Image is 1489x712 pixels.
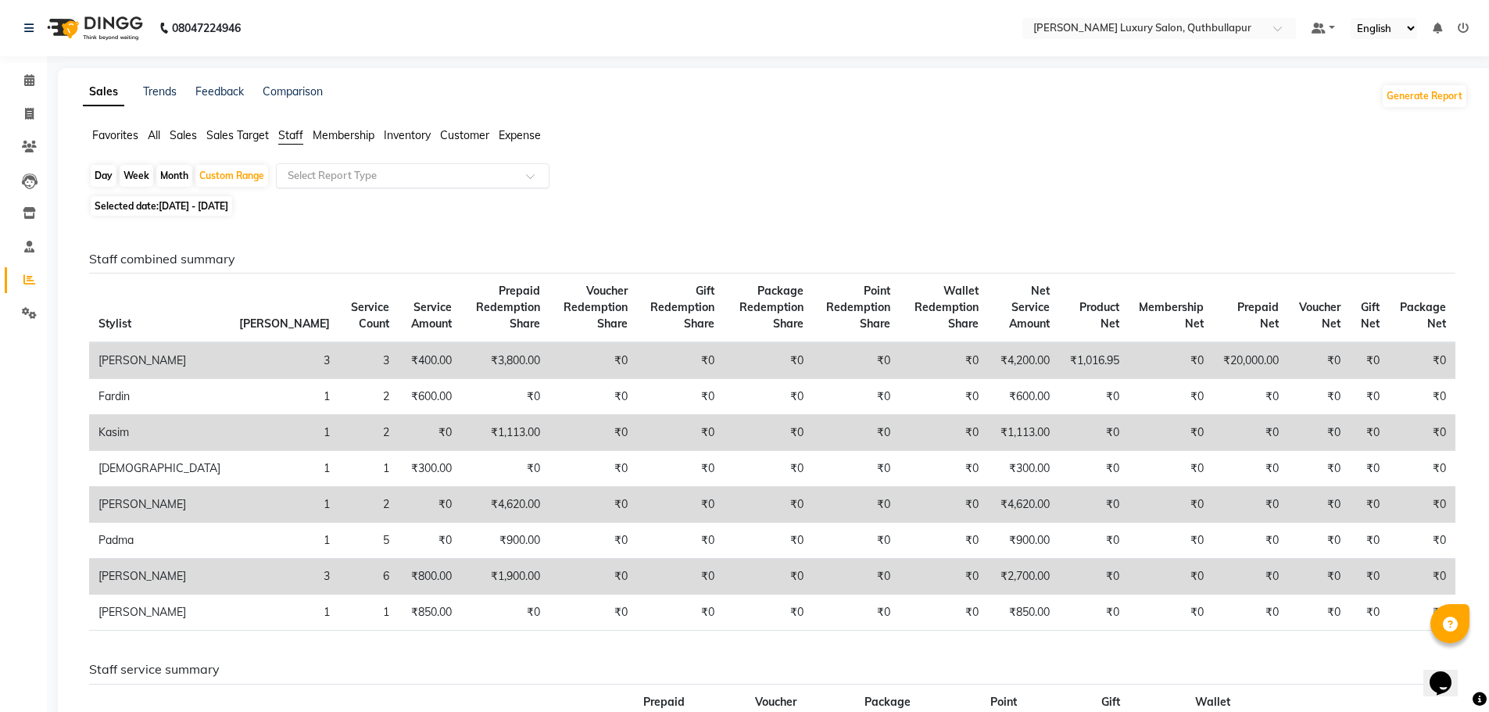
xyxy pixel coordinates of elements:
td: ₹0 [1213,415,1288,451]
h6: Staff combined summary [89,252,1455,267]
td: ₹0 [900,523,987,559]
td: 1 [230,595,339,631]
td: ₹0 [1389,595,1455,631]
span: Point Redemption Share [826,284,890,331]
td: ₹800.00 [399,559,461,595]
span: Service Amount [411,300,452,331]
td: ₹0 [637,415,724,451]
td: ₹0 [813,523,900,559]
td: ₹0 [813,379,900,415]
td: Kasim [89,415,230,451]
td: ₹0 [1389,342,1455,379]
td: ₹0 [1213,379,1288,415]
td: ₹0 [1213,487,1288,523]
td: ₹300.00 [988,451,1060,487]
td: [DEMOGRAPHIC_DATA] [89,451,230,487]
span: Staff [278,128,303,142]
td: ₹0 [724,559,812,595]
span: Product Net [1079,300,1119,331]
td: ₹0 [549,342,638,379]
span: [PERSON_NAME] [239,317,330,331]
td: ₹0 [1059,559,1128,595]
td: ₹0 [1213,451,1288,487]
td: ₹4,200.00 [988,342,1060,379]
span: Prepaid Redemption Share [476,284,540,331]
td: 5 [339,523,399,559]
span: [DATE] - [DATE] [159,200,228,212]
td: ₹0 [1389,523,1455,559]
b: 08047224946 [172,6,241,50]
span: Customer [440,128,489,142]
td: ₹0 [1288,523,1350,559]
td: ₹0 [900,595,987,631]
span: Favorites [92,128,138,142]
span: Gift Redemption Share [650,284,714,331]
td: ₹0 [1129,342,1214,379]
div: Custom Range [195,165,268,187]
td: ₹0 [1059,379,1128,415]
td: 1 [339,451,399,487]
td: ₹20,000.00 [1213,342,1288,379]
td: 1 [230,379,339,415]
td: ₹0 [637,595,724,631]
span: Prepaid Net [1237,300,1279,331]
td: ₹0 [1389,487,1455,523]
td: ₹0 [461,379,549,415]
td: ₹0 [724,342,812,379]
td: ₹0 [1288,559,1350,595]
td: ₹0 [1288,451,1350,487]
td: ₹0 [1059,523,1128,559]
td: ₹0 [1213,523,1288,559]
td: ₹0 [900,451,987,487]
td: 6 [339,559,399,595]
td: ₹0 [549,451,638,487]
span: Net Service Amount [1009,284,1050,331]
td: ₹900.00 [988,523,1060,559]
td: ₹0 [549,595,638,631]
td: ₹0 [724,451,812,487]
td: ₹0 [637,379,724,415]
td: ₹3,800.00 [461,342,549,379]
td: Fardin [89,379,230,415]
td: ₹0 [549,487,638,523]
td: 1 [230,487,339,523]
td: ₹1,900.00 [461,559,549,595]
td: ₹4,620.00 [461,487,549,523]
span: Voucher Net [1299,300,1340,331]
td: ₹0 [900,487,987,523]
td: ₹0 [1129,487,1214,523]
td: 3 [230,559,339,595]
td: ₹0 [1350,415,1389,451]
span: Sales Target [206,128,269,142]
td: ₹0 [1129,559,1214,595]
td: ₹0 [813,451,900,487]
span: Gift Net [1361,300,1380,331]
td: ₹300.00 [399,451,461,487]
td: ₹0 [724,487,812,523]
td: ₹0 [637,487,724,523]
span: Expense [499,128,541,142]
td: 3 [339,342,399,379]
td: ₹0 [813,487,900,523]
td: ₹0 [1059,415,1128,451]
span: Package Redemption Share [739,284,804,331]
td: ₹0 [1059,451,1128,487]
td: ₹400.00 [399,342,461,379]
td: ₹0 [1288,595,1350,631]
a: Feedback [195,84,244,98]
td: ₹0 [900,415,987,451]
td: ₹0 [1288,379,1350,415]
td: ₹0 [1129,595,1214,631]
td: ₹0 [1389,451,1455,487]
td: ₹0 [1129,415,1214,451]
div: Month [156,165,192,187]
td: ₹0 [1129,523,1214,559]
td: ₹0 [900,342,987,379]
td: ₹1,113.00 [988,415,1060,451]
td: ₹0 [813,415,900,451]
span: Wallet Redemption Share [915,284,979,331]
td: ₹0 [1350,595,1389,631]
span: All [148,128,160,142]
td: ₹0 [1350,379,1389,415]
td: ₹0 [637,342,724,379]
